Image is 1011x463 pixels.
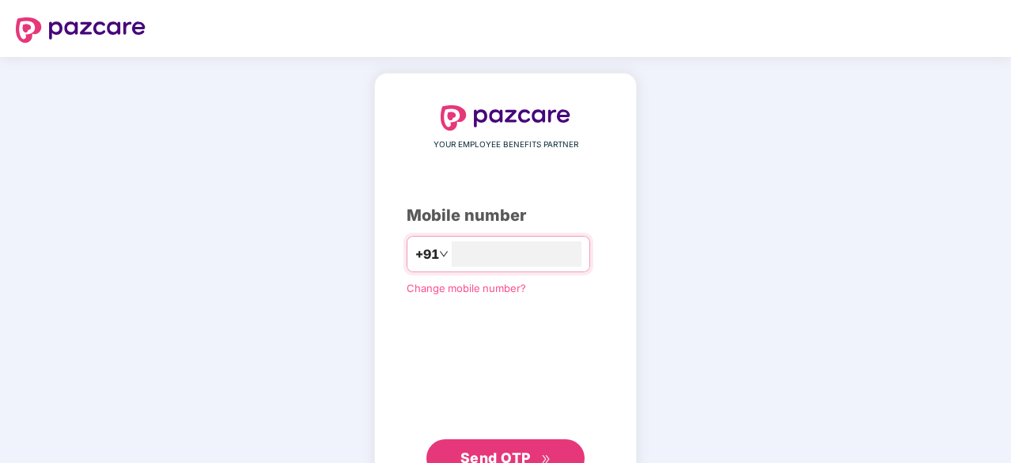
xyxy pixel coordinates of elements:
a: Change mobile number? [407,282,526,294]
img: logo [16,17,146,43]
span: YOUR EMPLOYEE BENEFITS PARTNER [434,139,578,151]
div: Mobile number [407,203,604,228]
img: logo [441,105,570,131]
span: +91 [415,245,439,264]
span: down [439,249,449,259]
